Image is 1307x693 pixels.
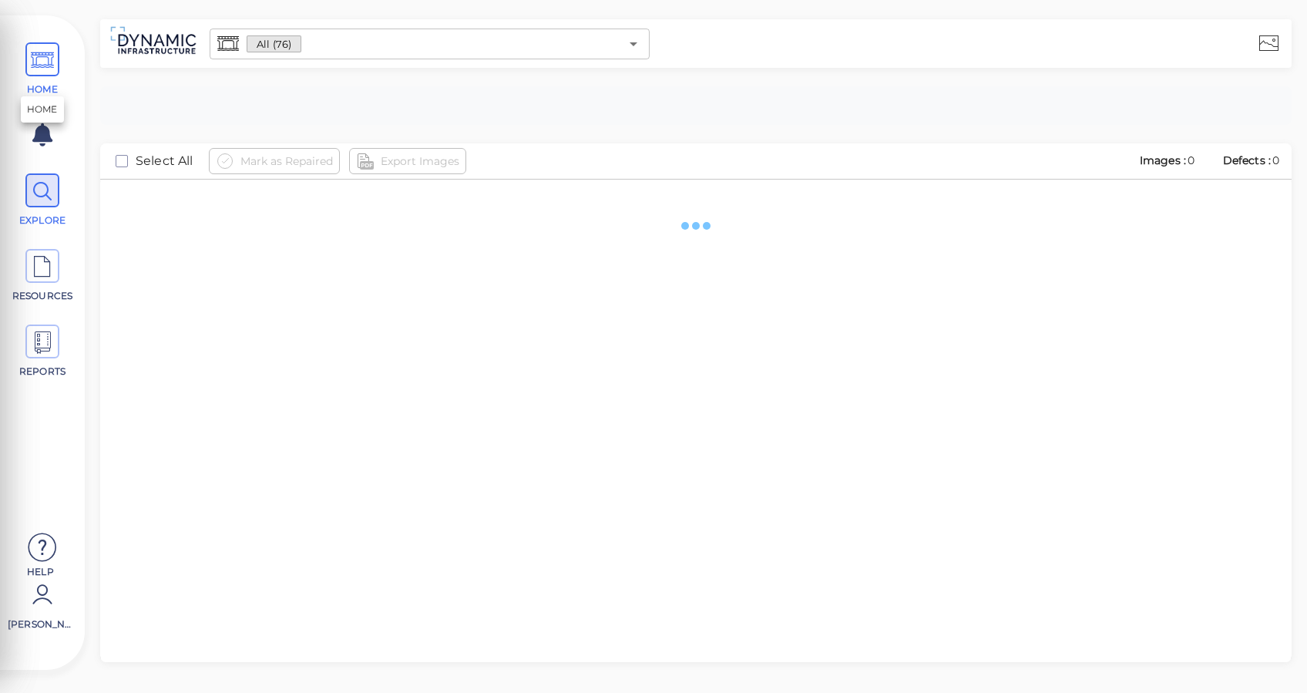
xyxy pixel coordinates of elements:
[1221,153,1272,167] span: Defects :
[1138,153,1188,167] span: Images :
[1272,153,1279,167] span: 0
[10,214,76,227] span: EXPLORE
[381,152,459,170] span: Export Images
[1188,153,1194,167] span: 0
[136,152,193,170] span: Select All
[1241,624,1295,681] iframe: Chat
[10,365,76,378] span: REPORTS
[10,82,76,96] span: HOME
[240,152,333,170] span: Mark as Repaired
[247,37,301,52] span: All (76)
[8,617,73,631] span: [PERSON_NAME]
[8,565,73,577] span: Help
[623,33,644,55] button: Open
[10,289,76,303] span: RESOURCES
